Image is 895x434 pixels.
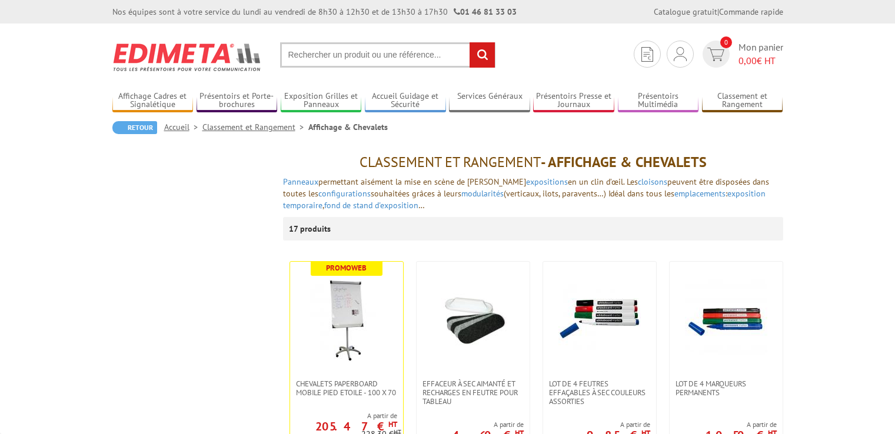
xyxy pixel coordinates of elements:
a: Lot de 4 feutres effaçables à sec couleurs assorties [543,379,656,406]
span: A partir de [290,411,397,420]
a: Présentoirs et Porte-brochures [197,91,278,111]
a: Lot de 4 marqueurs permanents [670,379,783,397]
img: devis rapide [641,47,653,62]
li: Affichage & Chevalets [308,121,388,133]
div: | [654,6,783,18]
a: Accueil Guidage et Sécurité [365,91,446,111]
img: Chevalets Paperboard Mobile Pied Etoile - 100 x 70 [305,279,388,362]
span: Classement et Rangement [360,153,541,171]
sup: HT [388,419,397,429]
a: devis rapide 0 Mon panier 0,00€ HT [700,41,783,68]
span: A partir de [587,420,650,429]
img: Lot de 4 marqueurs permanents [685,279,767,361]
h1: - Affichage & Chevalets [283,155,783,170]
b: Promoweb [326,263,367,273]
a: d'exposition [375,200,418,211]
span: 0 [720,36,732,48]
span: Chevalets Paperboard Mobile Pied Etoile - 100 x 70 [296,379,397,397]
a: exposition temporaire [283,188,766,211]
input: Rechercher un produit ou une référence... [280,42,495,68]
span: A partir de [706,420,777,429]
a: Panneaux [283,176,318,187]
span: Effaceur à sec aimanté et recharges en feutre pour tableau [422,379,524,406]
img: devis rapide [674,47,687,61]
a: expositions [526,176,568,187]
a: cloisons [638,176,667,187]
span: Mon panier [738,41,783,68]
p: 17 produits [289,217,333,241]
p: 205.47 € [315,423,397,430]
a: configurations [318,188,371,199]
span: A partir de [453,420,524,429]
a: Présentoirs Presse et Journaux [533,91,614,111]
a: Commande rapide [719,6,783,17]
a: Catalogue gratuit [654,6,717,17]
a: Classement et Rangement [202,122,308,132]
font: permettant aisément la mise en scène de [PERSON_NAME] en un clin d’œil. Les peuvent être disposée... [283,176,769,211]
a: Accueil [164,122,202,132]
img: Lot de 4 feutres effaçables à sec couleurs assorties [558,279,641,362]
a: emplacements [674,188,726,199]
a: modularités [461,188,504,199]
input: rechercher [470,42,495,68]
a: Effaceur à sec aimanté et recharges en feutre pour tableau [417,379,530,406]
span: 0,00 [738,55,757,66]
span: Lot de 4 feutres effaçables à sec couleurs assorties [549,379,650,406]
span: € HT [738,54,783,68]
a: Affichage Cadres et Signalétique [112,91,194,111]
a: Services Généraux [449,91,530,111]
strong: 01 46 81 33 03 [454,6,517,17]
a: fond de stand [324,200,372,211]
img: devis rapide [707,48,724,61]
a: Retour [112,121,157,134]
a: Exposition Grilles et Panneaux [281,91,362,111]
a: Présentoirs Multimédia [618,91,699,111]
a: Classement et Rangement [702,91,783,111]
span: Lot de 4 marqueurs permanents [676,379,777,397]
img: Edimeta [112,35,262,79]
a: Chevalets Paperboard Mobile Pied Etoile - 100 x 70 [290,379,403,397]
img: Effaceur à sec aimanté et recharges en feutre pour tableau [432,279,514,362]
div: Nos équipes sont à votre service du lundi au vendredi de 8h30 à 12h30 et de 13h30 à 17h30 [112,6,517,18]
